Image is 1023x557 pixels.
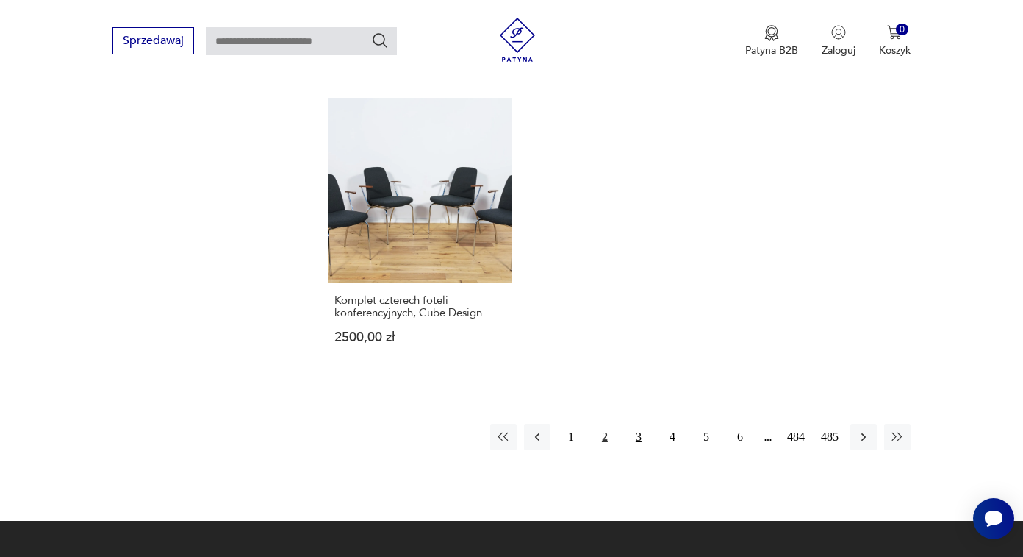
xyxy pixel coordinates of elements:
img: Ikona koszyka [887,25,902,40]
button: 5 [693,424,719,450]
iframe: Smartsupp widget button [973,498,1014,539]
button: 1 [558,424,584,450]
button: Zaloguj [822,25,855,57]
p: Patyna B2B [745,43,798,57]
img: Patyna - sklep z meblami i dekoracjami vintage [495,18,539,62]
div: 0 [896,24,908,36]
button: Szukaj [371,32,389,49]
button: 485 [816,424,843,450]
img: Ikona medalu [764,25,779,41]
button: 3 [625,424,652,450]
h3: Komplet czterech foteli konferencyjnych, Cube Design [334,294,506,319]
p: 2500,00 zł [334,331,506,344]
a: Ikona medaluPatyna B2B [745,25,798,57]
img: Ikonka użytkownika [831,25,846,40]
button: 0Koszyk [879,25,911,57]
button: Sprzedawaj [112,27,194,54]
a: Sprzedawaj [112,37,194,47]
button: 4 [659,424,686,450]
p: Koszyk [879,43,911,57]
button: 2 [592,424,618,450]
button: 484 [783,424,809,450]
p: Zaloguj [822,43,855,57]
a: Komplet czterech foteli konferencyjnych, Cube DesignKomplet czterech foteli konferencyjnych, Cube... [328,98,512,372]
button: Patyna B2B [745,25,798,57]
button: 6 [727,424,753,450]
